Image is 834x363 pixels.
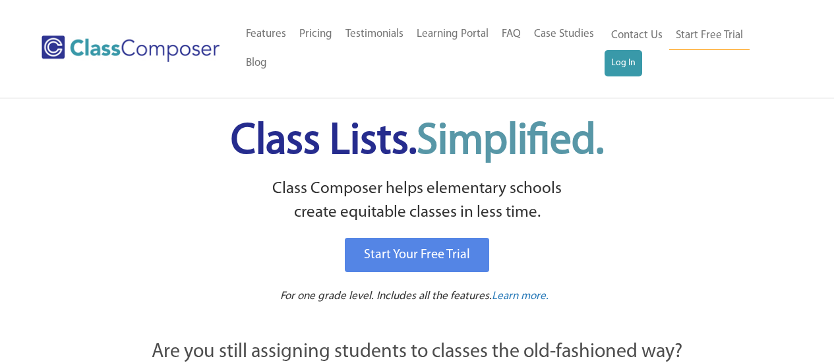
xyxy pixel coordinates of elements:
[669,21,750,51] a: Start Free Trial
[492,291,549,302] span: Learn more.
[605,21,669,50] a: Contact Us
[239,20,293,49] a: Features
[492,289,549,305] a: Learn more.
[495,20,527,49] a: FAQ
[42,36,220,62] img: Class Composer
[280,291,492,302] span: For one grade level. Includes all the features.
[79,177,756,225] p: Class Composer helps elementary schools create equitable classes in less time.
[527,20,601,49] a: Case Studies
[605,50,642,76] a: Log In
[364,248,470,262] span: Start Your Free Trial
[293,20,339,49] a: Pricing
[417,121,604,163] span: Simplified.
[239,20,605,78] nav: Header Menu
[605,21,783,76] nav: Header Menu
[345,238,489,272] a: Start Your Free Trial
[410,20,495,49] a: Learning Portal
[231,121,604,163] span: Class Lists.
[239,49,274,78] a: Blog
[339,20,410,49] a: Testimonials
